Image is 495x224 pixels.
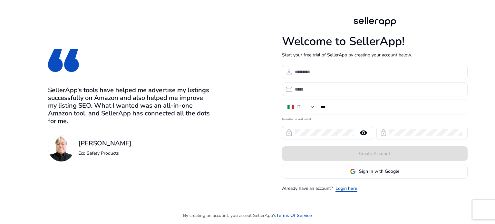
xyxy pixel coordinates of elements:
[282,164,468,179] button: Sign In with Google
[282,185,333,192] p: Already have an account?
[78,150,131,157] p: Eco Safety Products
[48,86,213,125] h3: SellerApp’s tools have helped me advertise my listings successfully on Amazon and also helped me ...
[276,212,312,219] a: Terms Of Service
[350,169,356,174] img: google-logo.svg
[282,52,468,58] p: Start your free trial of SellerApp by creating your account below.
[78,140,131,147] h3: [PERSON_NAME]
[282,34,468,48] h1: Welcome to SellerApp!
[356,129,371,137] mat-icon: remove_red_eye
[282,115,468,122] mat-error: Number is not valid
[359,168,399,175] span: Sign In with Google
[285,129,293,137] span: lock
[335,185,357,192] a: Login here
[380,129,387,137] span: lock
[285,85,293,93] span: email
[296,103,300,111] div: IT
[285,68,293,76] span: person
